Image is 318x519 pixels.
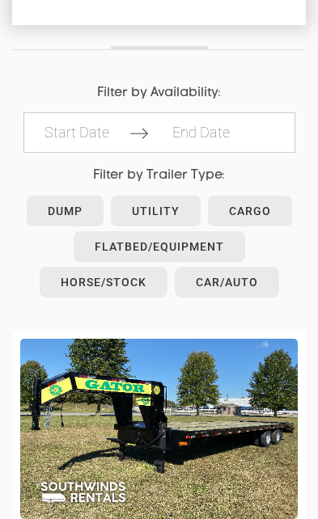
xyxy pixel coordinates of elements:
[111,196,201,226] a: Utility
[12,169,306,183] h4: Filter by Trailer Type:
[175,267,279,297] a: Car/Auto
[12,86,306,100] h4: Filter by Availability:
[74,231,245,262] a: Flatbed/Equipment
[40,267,167,297] a: Horse/Stock
[27,196,104,226] a: Dump
[20,339,298,519] img: SW012 - Gatormade 20+5' Deckover Gooseneck
[208,196,292,226] a: Cargo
